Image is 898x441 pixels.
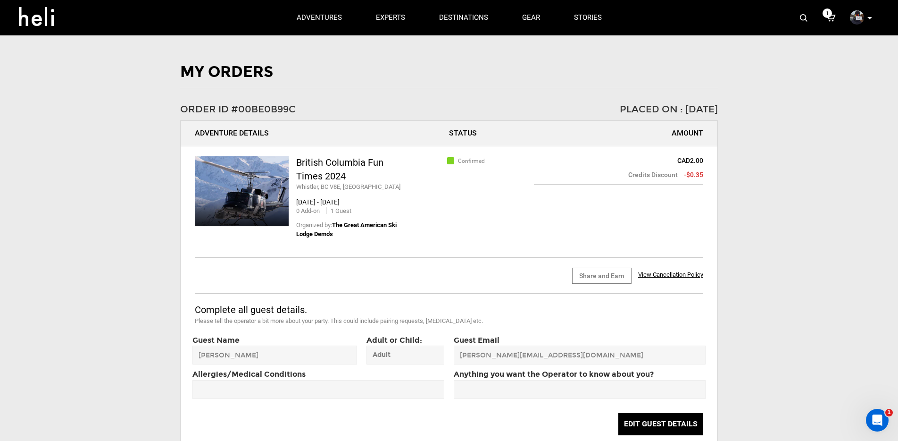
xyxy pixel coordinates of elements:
div: Whistler, BC V8E, [GEOGRAPHIC_DATA] [296,183,403,192]
iframe: Intercom live chat [866,409,889,432]
label: Guest Email [454,335,499,346]
img: search-bar-icon.svg [800,14,807,22]
span: CAD2.00 [677,157,703,164]
p: adventures [297,13,342,23]
div: Complete all guest details. [195,303,551,317]
div: Please tell the operator a bit more about your party. This could include pairing requests, [MEDIC... [195,317,551,326]
span: View Cancellation Policy [638,271,703,278]
div: My Orders [180,61,718,83]
label: Anything you want the Operator to know about you? [454,369,654,380]
div: Amount [582,128,703,139]
span: Credits Discount [628,170,678,179]
span: 1 [823,8,832,18]
label: Adult or Child: [366,335,444,365]
div: 1 Guest [326,207,351,216]
span: The Great American Ski Lodge Demo's [296,221,397,237]
p: experts [376,13,405,23]
div: Adventure Details [195,128,449,139]
span: -$0.35 [684,171,703,178]
div: Status [449,128,576,139]
span: 0 Add-on [296,207,320,214]
div: Confirmed [449,156,534,165]
p: destinations [439,13,488,23]
label: Guest Name [192,335,357,346]
div: Order ID #00BE0B99C [180,102,449,116]
button: Edit Guest Details [618,413,703,435]
select: Adult or Child: [366,346,444,365]
img: profile_pic_3b32847a30d94b7fd543c4c64cbac400.png [850,10,864,25]
div: British Columbia Fun Times 2024 [296,156,403,183]
div: Organized by: [296,207,403,239]
div: Placed On : [DATE] [449,102,718,116]
label: Allergies/Medical Conditions [192,369,306,380]
span: 1 [885,409,893,416]
div: [DATE] - [DATE] [296,197,449,207]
